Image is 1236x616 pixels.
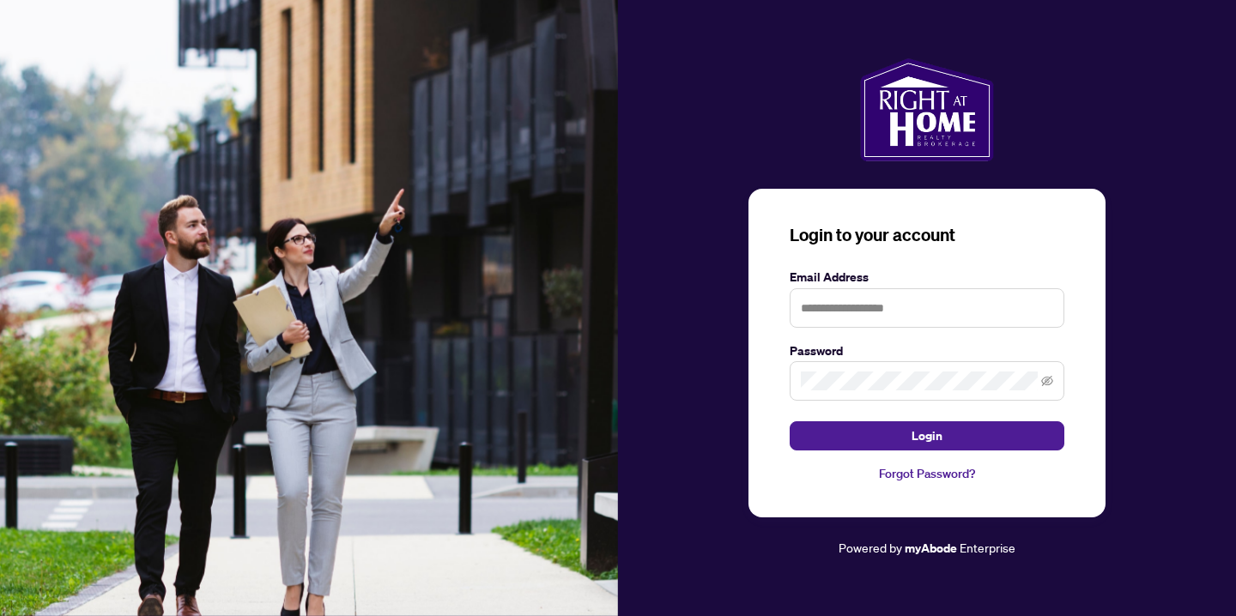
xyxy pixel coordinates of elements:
[790,464,1064,483] a: Forgot Password?
[790,268,1064,287] label: Email Address
[839,540,902,555] span: Powered by
[1041,375,1053,387] span: eye-invisible
[860,58,993,161] img: ma-logo
[912,422,942,450] span: Login
[790,341,1064,360] label: Password
[905,539,957,558] a: myAbode
[790,421,1064,450] button: Login
[790,223,1064,247] h3: Login to your account
[960,540,1015,555] span: Enterprise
